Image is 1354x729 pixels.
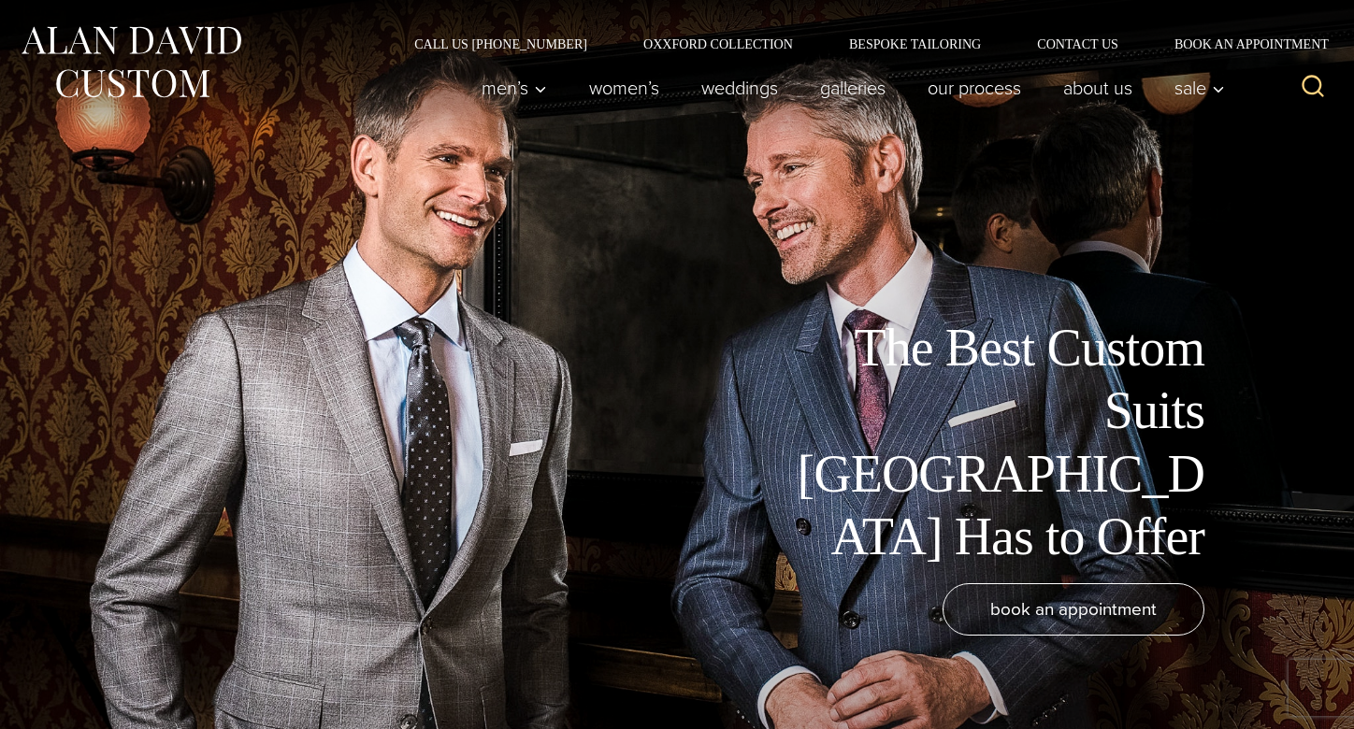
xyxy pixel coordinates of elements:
[1146,37,1335,50] a: Book an Appointment
[799,69,907,107] a: Galleries
[1043,69,1154,107] a: About Us
[1174,79,1225,97] span: Sale
[990,595,1157,622] span: book an appointment
[821,37,1009,50] a: Bespoke Tailoring
[1009,37,1146,50] a: Contact Us
[19,21,243,104] img: Alan David Custom
[615,37,821,50] a: Oxxford Collection
[943,583,1204,636] a: book an appointment
[1290,65,1335,110] button: View Search Form
[461,69,1235,107] nav: Primary Navigation
[784,317,1204,568] h1: The Best Custom Suits [GEOGRAPHIC_DATA] Has to Offer
[482,79,547,97] span: Men’s
[386,37,615,50] a: Call Us [PHONE_NUMBER]
[907,69,1043,107] a: Our Process
[569,69,681,107] a: Women’s
[386,37,1335,50] nav: Secondary Navigation
[681,69,799,107] a: weddings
